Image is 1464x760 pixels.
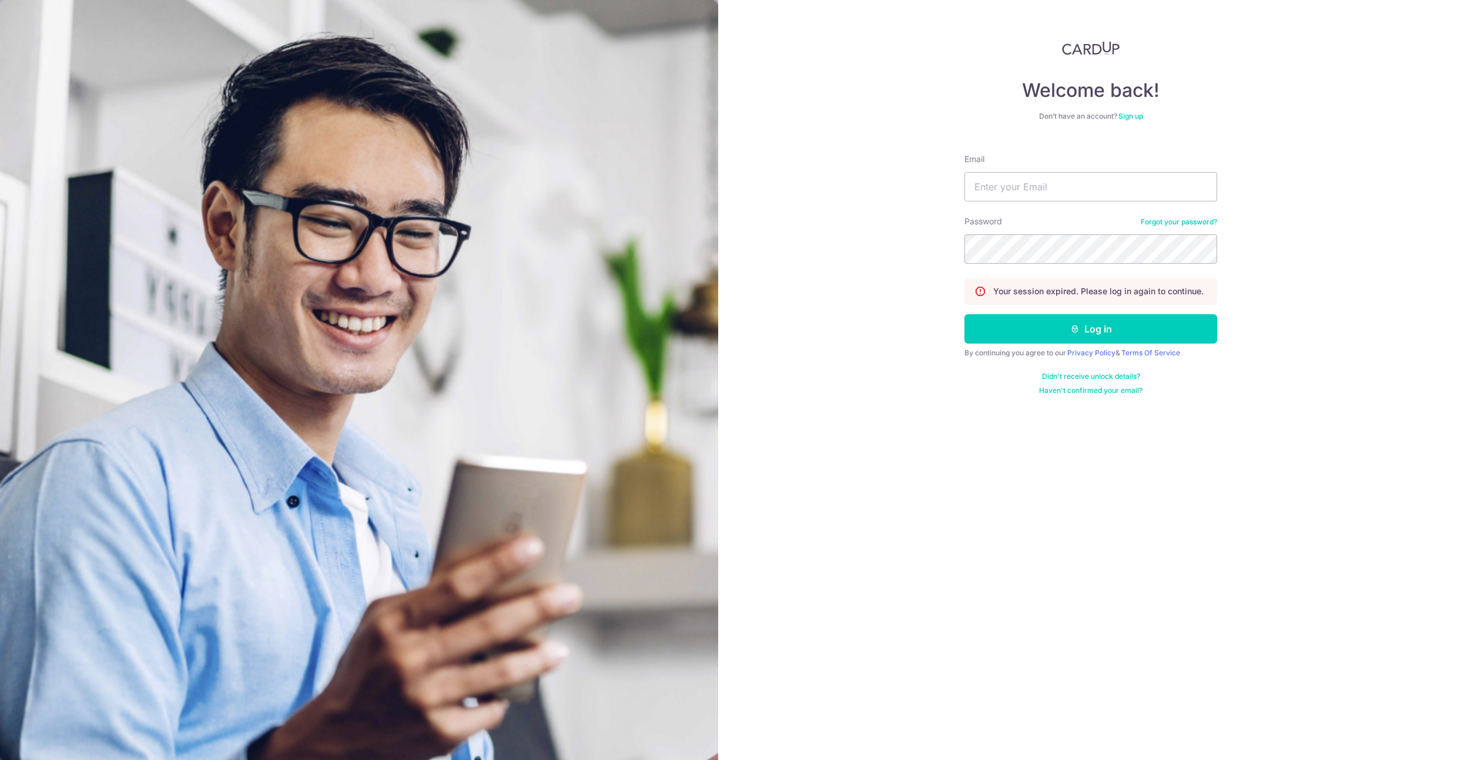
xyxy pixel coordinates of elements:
[1042,372,1140,381] a: Didn't receive unlock details?
[964,172,1217,201] input: Enter your Email
[1039,386,1143,395] a: Haven't confirmed your email?
[1062,41,1120,55] img: CardUp Logo
[964,79,1217,102] h4: Welcome back!
[964,348,1217,358] div: By continuing you agree to our &
[1067,348,1115,357] a: Privacy Policy
[964,314,1217,344] button: Log in
[1118,112,1143,120] a: Sign up
[964,216,1002,227] label: Password
[1141,217,1217,227] a: Forgot your password?
[964,153,984,165] label: Email
[993,285,1204,297] p: Your session expired. Please log in again to continue.
[1121,348,1180,357] a: Terms Of Service
[964,112,1217,121] div: Don’t have an account?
